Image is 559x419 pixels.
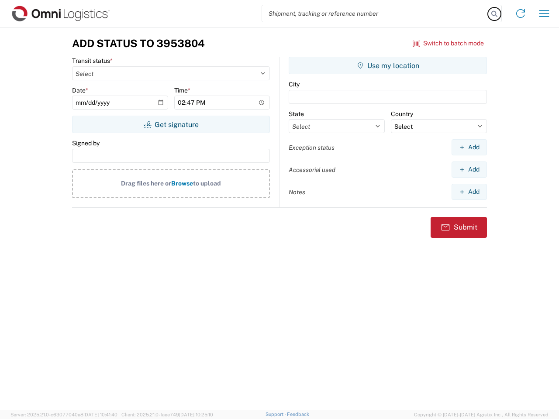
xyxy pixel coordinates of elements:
[174,86,190,94] label: Time
[289,166,335,174] label: Accessorial used
[452,139,487,155] button: Add
[83,412,117,417] span: [DATE] 10:41:40
[179,412,213,417] span: [DATE] 10:25:10
[289,110,304,118] label: State
[266,412,287,417] a: Support
[262,5,488,22] input: Shipment, tracking or reference number
[72,139,100,147] label: Signed by
[171,180,193,187] span: Browse
[72,116,270,133] button: Get signature
[413,36,484,51] button: Switch to batch mode
[121,180,171,187] span: Drag files here or
[287,412,309,417] a: Feedback
[431,217,487,238] button: Submit
[289,57,487,74] button: Use my location
[452,161,487,178] button: Add
[72,57,113,65] label: Transit status
[289,188,305,196] label: Notes
[289,80,300,88] label: City
[414,411,549,419] span: Copyright © [DATE]-[DATE] Agistix Inc., All Rights Reserved
[10,412,117,417] span: Server: 2025.21.0-c63077040a8
[391,110,413,118] label: Country
[72,37,205,50] h3: Add Status to 3953804
[289,144,335,151] label: Exception status
[121,412,213,417] span: Client: 2025.21.0-faee749
[193,180,221,187] span: to upload
[452,184,487,200] button: Add
[72,86,88,94] label: Date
